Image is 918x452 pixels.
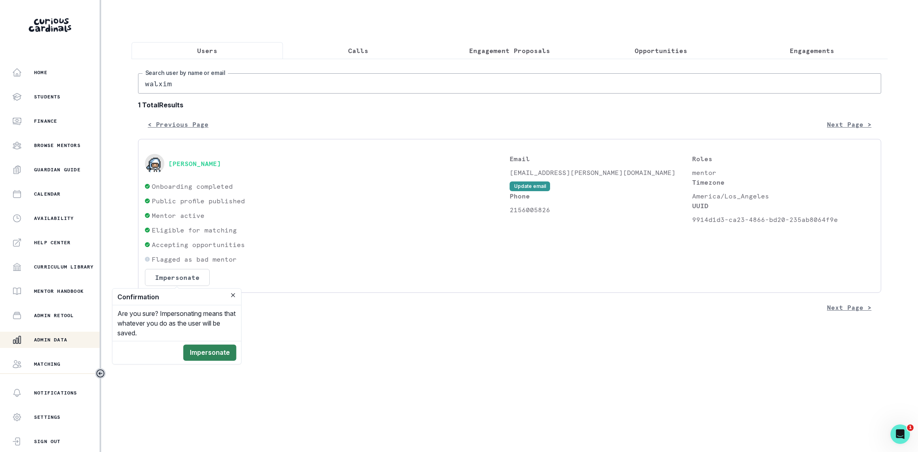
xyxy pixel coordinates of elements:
[113,305,241,341] div: Are you sure? Impersonating means that whatever you do as the user will be saved.
[34,166,81,173] p: Guardian Guide
[138,116,218,132] button: < Previous Page
[34,288,84,294] p: Mentor Handbook
[34,438,61,445] p: Sign Out
[692,177,875,187] p: Timezone
[34,191,61,197] p: Calendar
[34,69,47,76] p: Home
[152,211,204,220] p: Mentor active
[510,154,692,164] p: Email
[510,168,692,177] p: [EMAIL_ADDRESS][PERSON_NAME][DOMAIN_NAME]
[152,181,233,191] p: Onboarding completed
[168,160,221,168] button: [PERSON_NAME]
[197,46,217,55] p: Users
[34,239,70,246] p: Help Center
[692,168,875,177] p: mentor
[34,142,81,149] p: Browse Mentors
[817,299,881,316] button: Next Page >
[510,181,550,191] button: Update email
[692,201,875,211] p: UUID
[183,345,236,361] button: Impersonate
[145,269,210,286] button: Impersonate
[890,424,910,444] iframe: Intercom live chat
[817,116,881,132] button: Next Page >
[635,46,687,55] p: Opportunities
[228,290,238,300] button: Close
[29,18,71,32] img: Curious Cardinals Logo
[34,118,57,124] p: Finance
[692,154,875,164] p: Roles
[152,225,237,235] p: Eligible for matching
[34,361,61,367] p: Matching
[138,100,881,110] b: 1 Total Results
[113,289,241,305] header: Confirmation
[692,191,875,201] p: America/Los_Angeles
[152,254,237,264] p: Flagged as bad mentor
[95,368,106,379] button: Toggle sidebar
[469,46,550,55] p: Engagement Proposals
[34,337,67,343] p: Admin Data
[34,94,61,100] p: Students
[34,414,61,420] p: Settings
[692,215,875,224] p: 9914d1d3-ca23-4866-bd20-235ab8064f9e
[907,424,914,431] span: 1
[34,390,77,396] p: Notifications
[790,46,834,55] p: Engagements
[34,312,74,319] p: Admin Retool
[348,46,368,55] p: Calls
[510,205,692,215] p: 2156005826
[34,264,94,270] p: Curriculum Library
[34,215,74,222] p: Availability
[152,240,245,249] p: Accepting opportunities
[510,191,692,201] p: Phone
[152,196,245,206] p: Public profile published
